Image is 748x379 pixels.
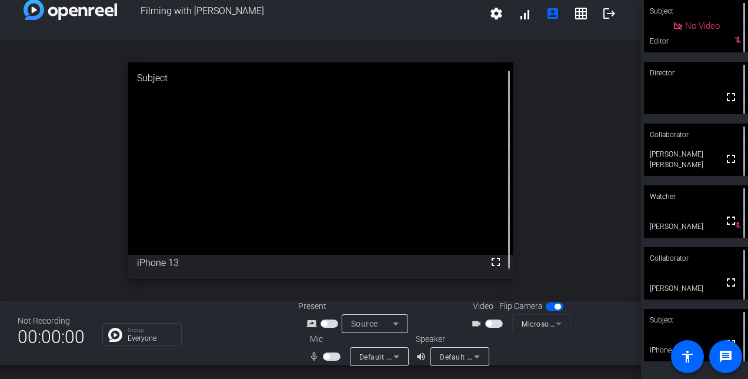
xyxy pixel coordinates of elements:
[644,124,748,146] div: Collaborator
[473,300,493,312] span: Video
[489,6,503,21] mat-icon: settings
[644,185,748,208] div: Watcher
[685,21,720,31] span: No Video
[680,350,694,364] mat-icon: accessibility
[489,255,503,269] mat-icon: fullscreen
[128,62,513,94] div: Subject
[724,90,738,104] mat-icon: fullscreen
[574,6,588,21] mat-icon: grid_on
[359,352,614,361] span: Default - Desktop Microphone (Microsoft® LifeCam HD-3000) (045e:0810)
[351,319,378,328] span: Source
[644,62,748,84] div: Director
[18,323,85,351] span: 00:00:00
[719,350,733,364] mat-icon: message
[298,300,416,312] div: Present
[724,214,738,228] mat-icon: fullscreen
[416,333,486,345] div: Speaker
[440,352,575,361] span: Default - Speakers (2- Realtek(R) Audio)
[471,317,485,331] mat-icon: videocam_outline
[724,152,738,166] mat-icon: fullscreen
[18,315,85,327] div: Not Recording
[108,328,122,342] img: Chat Icon
[128,335,175,342] p: Everyone
[306,317,320,331] mat-icon: screen_share_outline
[128,327,175,333] p: Group
[724,337,738,351] mat-icon: fullscreen
[499,300,543,312] span: Flip Camera
[602,6,616,21] mat-icon: logout
[644,309,748,331] div: Subject
[298,333,416,345] div: Mic
[644,247,748,270] div: Collaborator
[546,6,560,21] mat-icon: account_box
[416,350,430,364] mat-icon: volume_up
[309,350,323,364] mat-icon: mic_none
[724,275,738,290] mat-icon: fullscreen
